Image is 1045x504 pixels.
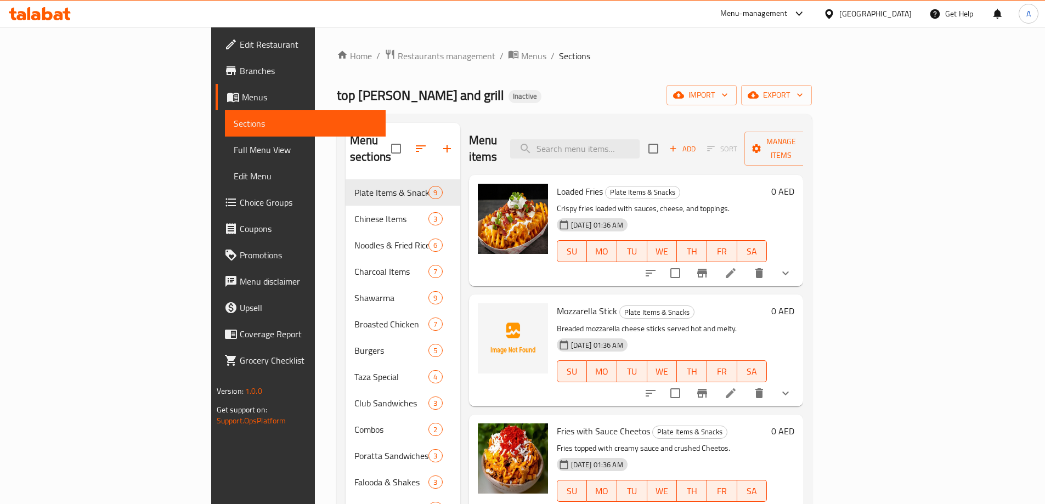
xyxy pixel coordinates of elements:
[478,184,548,254] img: Loaded Fries
[567,340,628,350] span: [DATE] 01:36 AM
[772,260,799,286] button: show more
[647,480,677,502] button: WE
[742,364,763,380] span: SA
[346,416,460,443] div: Combos2
[354,291,428,304] span: Shawarma
[429,424,442,435] span: 2
[557,480,588,502] button: SU
[652,426,727,439] div: Plate Items & Snacks
[346,179,460,206] div: Plate Items & Snacks9
[557,441,767,455] p: Fries topped with creamy sauce and crushed Cheetos.
[551,49,555,63] li: /
[217,414,286,428] a: Support.OpsPlatform
[620,306,694,319] span: Plate Items & Snacks
[428,239,442,252] div: items
[720,7,788,20] div: Menu-management
[619,305,694,319] div: Plate Items & Snacks
[1026,8,1031,20] span: A
[591,483,613,499] span: MO
[478,303,548,373] img: Mozzarella Stick
[354,370,428,383] div: Taza Special
[346,364,460,390] div: Taza Special4
[234,169,377,183] span: Edit Menu
[562,483,583,499] span: SU
[642,137,665,160] span: Select section
[557,202,767,216] p: Crispy fries loaded with sauces, cheese, and toppings.
[354,449,428,462] span: Poratta Sandwiches
[216,242,386,268] a: Promotions
[428,186,442,199] div: items
[469,132,498,165] h2: Menu items
[354,212,428,225] div: Chinese Items
[746,380,772,406] button: delete
[216,84,386,110] a: Menus
[240,64,377,77] span: Branches
[354,265,428,278] span: Charcoal Items
[737,240,767,262] button: SA
[557,183,603,200] span: Loaded Fries
[428,291,442,304] div: items
[744,132,818,166] button: Manage items
[664,382,687,405] span: Select to update
[429,267,442,277] span: 7
[622,483,643,499] span: TU
[216,216,386,242] a: Coupons
[567,220,628,230] span: [DATE] 01:36 AM
[652,483,673,499] span: WE
[677,480,707,502] button: TH
[346,311,460,337] div: Broasted Chicken7
[346,390,460,416] div: Club Sandwiches3
[354,397,428,410] span: Club Sandwiches
[428,318,442,331] div: items
[428,397,442,410] div: items
[354,475,428,489] span: Falooda & Shakes
[587,360,617,382] button: MO
[429,319,442,330] span: 7
[429,293,442,303] span: 9
[771,423,794,439] h6: 0 AED
[771,184,794,199] h6: 0 AED
[225,163,386,189] a: Edit Menu
[606,186,680,199] span: Plate Items & Snacks
[637,260,664,286] button: sort-choices
[240,301,377,314] span: Upsell
[216,31,386,58] a: Edit Restaurant
[216,268,386,295] a: Menu disclaimer
[510,139,640,158] input: search
[741,85,812,105] button: export
[746,260,772,286] button: delete
[707,240,737,262] button: FR
[707,360,737,382] button: FR
[509,90,541,103] div: Inactive
[240,196,377,209] span: Choice Groups
[354,318,428,331] span: Broasted Chicken
[617,360,647,382] button: TU
[689,260,715,286] button: Branch-specific-item
[240,38,377,51] span: Edit Restaurant
[647,360,677,382] button: WE
[591,364,613,380] span: MO
[772,380,799,406] button: show more
[428,423,442,436] div: items
[429,214,442,224] span: 3
[242,90,377,104] span: Menus
[216,295,386,321] a: Upsell
[398,49,495,63] span: Restaurants management
[665,140,700,157] button: Add
[428,449,442,462] div: items
[664,262,687,285] span: Select to update
[557,322,767,336] p: Breaded mozzarella cheese sticks served hot and melty.
[724,267,737,280] a: Edit menu item
[240,275,377,288] span: Menu disclaimer
[675,88,728,102] span: import
[724,387,737,400] a: Edit menu item
[478,423,548,494] img: Fries with Sauce Cheetos
[700,140,744,157] span: Select section first
[557,240,588,262] button: SU
[668,143,697,155] span: Add
[771,303,794,319] h6: 0 AED
[681,483,703,499] span: TH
